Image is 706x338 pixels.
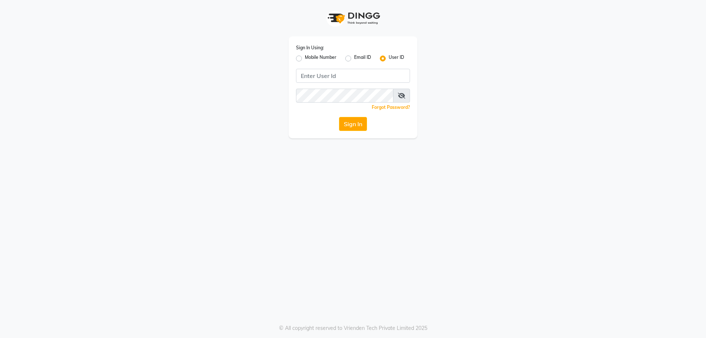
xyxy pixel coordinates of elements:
label: User ID [389,54,404,63]
img: logo1.svg [324,7,382,29]
input: Username [296,69,410,83]
a: Forgot Password? [372,104,410,110]
label: Mobile Number [305,54,336,63]
label: Email ID [354,54,371,63]
input: Username [296,89,393,103]
button: Sign In [339,117,367,131]
label: Sign In Using: [296,45,324,51]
